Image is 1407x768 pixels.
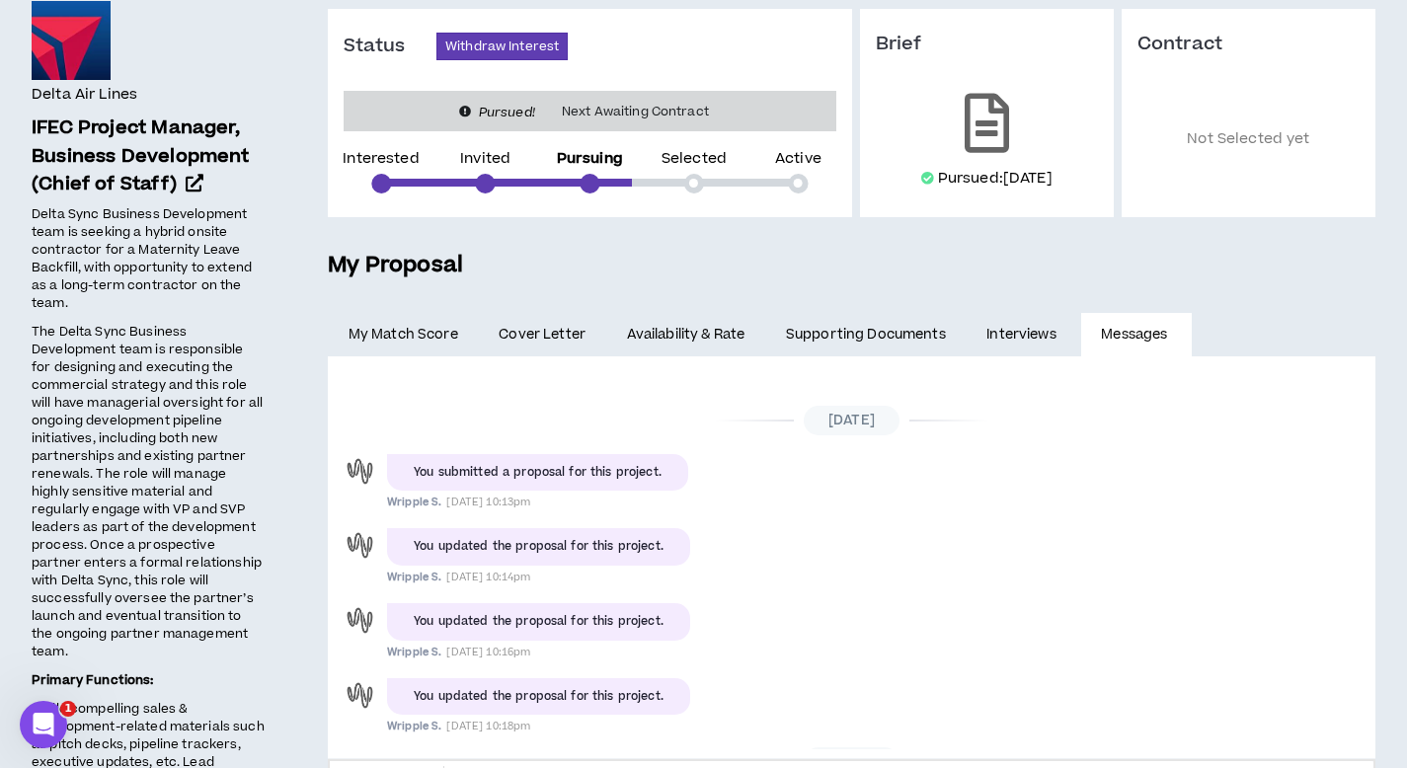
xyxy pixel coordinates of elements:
[606,313,765,356] a: Availability & Rate
[343,152,419,166] p: Interested
[328,249,1375,282] h5: My Proposal
[436,33,568,60] button: Withdraw Interest
[32,115,265,199] a: IFEC Project Manager, Business Development (Chief of Staff)
[343,528,377,563] div: Wripple S.
[343,603,377,638] div: Wripple S.
[32,671,154,689] strong: Primary Functions:
[387,645,441,659] span: Wripple S.
[414,464,662,482] div: You submitted a proposal for this project.
[775,152,821,166] p: Active
[32,323,263,660] span: The Delta Sync Business Development team is responsible for designing and executing the commercia...
[32,205,252,312] span: Delta Sync Business Development team is seeking a hybrid onsite contractor for a Maternity Leave ...
[343,678,377,713] div: Wripple S.
[414,613,664,631] div: You updated the proposal for this project.
[414,688,664,706] div: You updated the proposal for this project.
[343,454,377,489] div: Wripple S.
[1137,86,1360,193] p: Not Selected yet
[446,495,530,509] span: [DATE] 10:13pm
[328,313,479,356] a: My Match Score
[446,719,530,733] span: [DATE] 10:18pm
[557,152,623,166] p: Pursuing
[32,115,250,198] span: IFEC Project Manager, Business Development (Chief of Staff)
[1137,33,1360,56] h3: Contract
[32,84,137,106] h4: Delta Air Lines
[387,495,441,509] span: Wripple S.
[344,35,436,58] h3: Status
[967,313,1081,356] a: Interviews
[499,324,586,346] span: Cover Letter
[387,570,441,584] span: Wripple S.
[938,169,1053,189] p: Pursued: [DATE]
[387,719,441,733] span: Wripple S.
[765,313,966,356] a: Supporting Documents
[876,33,1098,56] h3: Brief
[479,104,535,121] i: Pursued!
[1081,313,1193,356] a: Messages
[550,102,721,121] span: Next Awaiting Contract
[414,538,664,556] div: You updated the proposal for this project.
[60,701,76,717] span: 1
[460,152,510,166] p: Invited
[446,570,530,584] span: [DATE] 10:14pm
[446,645,530,659] span: [DATE] 10:16pm
[662,152,727,166] p: Selected
[804,406,899,435] span: [DATE]
[20,701,67,748] iframe: Intercom live chat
